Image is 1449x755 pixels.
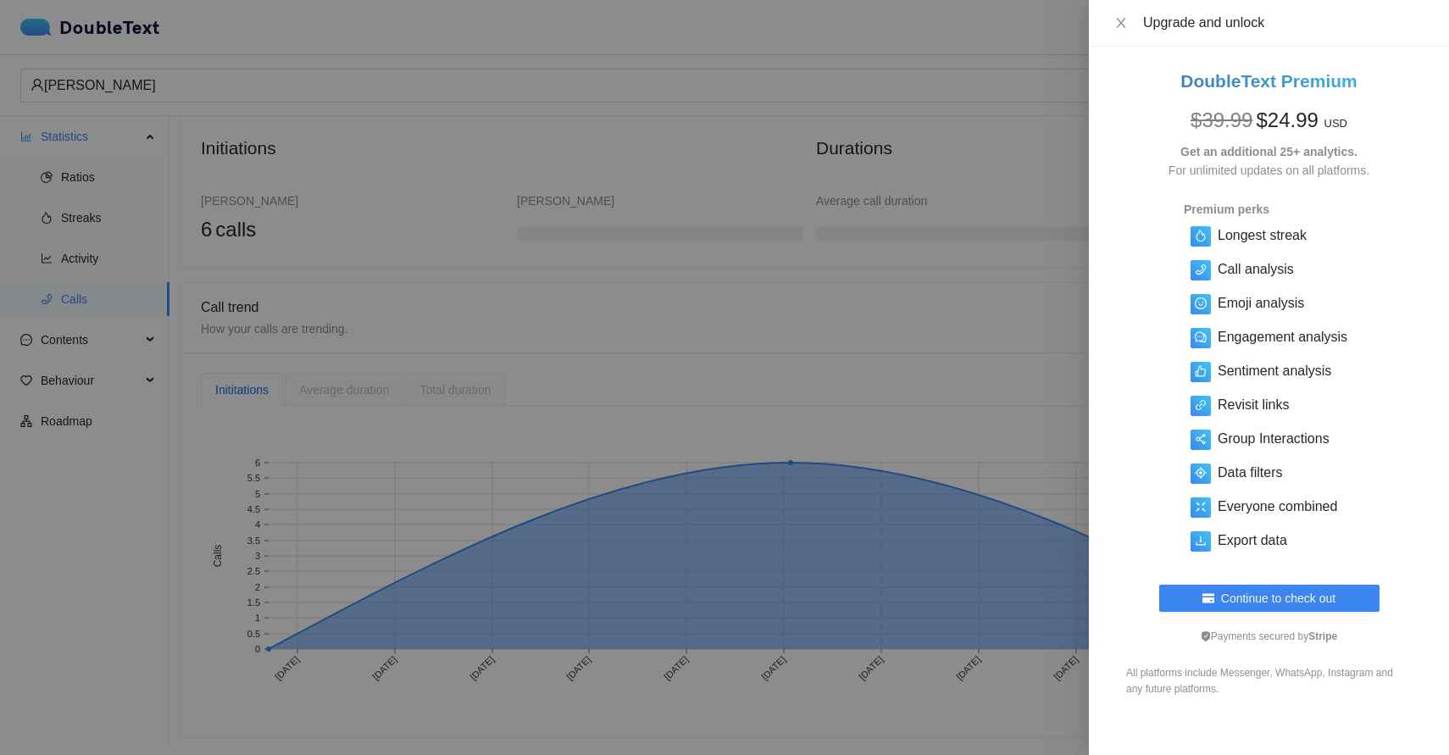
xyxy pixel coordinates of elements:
[1195,467,1207,479] span: aim
[1218,463,1282,483] h5: Data filters
[1218,361,1331,381] h5: Sentiment analysis
[1218,293,1304,314] h5: Emoji analysis
[1256,108,1318,131] span: $ 24.99
[1184,203,1269,216] strong: Premium perks
[1195,264,1207,275] span: phone
[1308,630,1337,642] b: Stripe
[1191,108,1252,131] span: $ 39.99
[1109,15,1133,31] button: Close
[1218,225,1307,246] h5: Longest streak
[1202,592,1214,606] span: credit-card
[1218,530,1287,551] h5: Export data
[1195,399,1207,411] span: link
[1221,589,1335,608] span: Continue to check out
[1143,14,1429,32] div: Upgrade and unlock
[1218,395,1289,415] h5: Revisit links
[1109,67,1429,95] h2: DoubleText Premium
[1195,230,1207,241] span: fire
[1218,429,1330,449] h5: Group Interactions
[1195,535,1207,547] span: download
[1218,327,1347,347] h5: Engagement analysis
[1195,297,1207,309] span: smile
[1126,667,1393,695] span: All platforms include Messenger, WhatsApp, Instagram and any future platforms.
[1201,631,1211,641] span: safety-certificate
[1159,585,1380,612] button: credit-cardContinue to check out
[1218,259,1294,280] h5: Call analysis
[1324,117,1347,130] span: USD
[1195,501,1207,513] span: fullscreen-exit
[1169,164,1369,177] span: For unlimited updates on all platforms.
[1201,630,1337,642] span: Payments secured by
[1114,16,1128,30] span: close
[1195,433,1207,445] span: share-alt
[1180,145,1357,158] strong: Get an additional 25+ analytics.
[1218,497,1337,517] h5: Everyone combined
[1195,365,1207,377] span: like
[1195,331,1207,343] span: comment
